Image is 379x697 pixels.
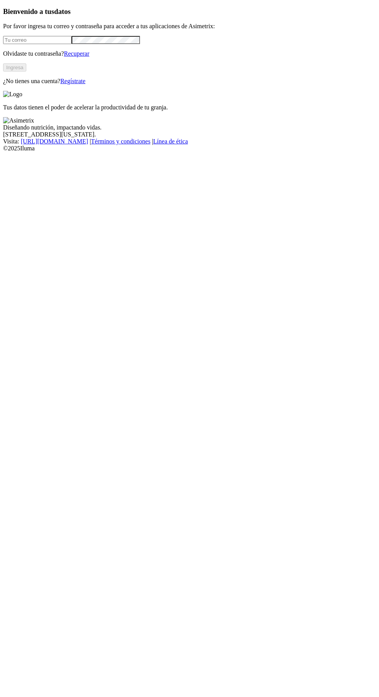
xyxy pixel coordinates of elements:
[54,7,71,15] span: datos
[3,124,376,131] div: Diseñando nutrición, impactando vidas.
[153,138,188,145] a: Línea de ética
[3,36,72,44] input: Tu correo
[3,104,376,111] p: Tus datos tienen el poder de acelerar la productividad de tu granja.
[3,63,26,72] button: Ingresa
[3,91,22,98] img: Logo
[3,145,376,152] div: © 2025 Iluma
[3,7,376,16] h3: Bienvenido a tus
[60,78,85,84] a: Regístrate
[91,138,150,145] a: Términos y condiciones
[3,117,34,124] img: Asimetrix
[64,50,89,57] a: Recuperar
[3,78,376,85] p: ¿No tienes una cuenta?
[21,138,88,145] a: [URL][DOMAIN_NAME]
[3,131,376,138] div: [STREET_ADDRESS][US_STATE].
[3,138,376,145] div: Visita : | |
[3,50,376,57] p: Olvidaste tu contraseña?
[3,23,376,30] p: Por favor ingresa tu correo y contraseña para acceder a tus aplicaciones de Asimetrix:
